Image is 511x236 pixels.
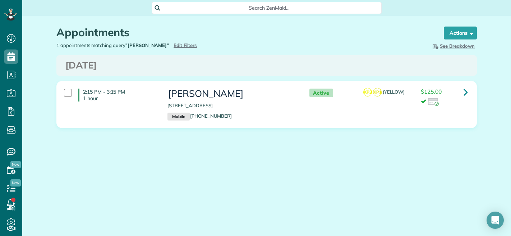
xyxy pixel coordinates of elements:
a: Mobile[PHONE_NUMBER] [167,113,232,119]
div: Open Intercom Messenger [487,212,504,229]
small: Mobile [167,113,190,121]
p: 1 hour [83,95,157,102]
p: [STREET_ADDRESS] [167,102,295,109]
span: KP1 [373,88,382,96]
span: New [10,161,21,168]
img: icon_credit_card_success-27c2c4fc500a7f1a58a13ef14842cb958d03041fefb464fd2e53c949a5770e83.png [428,98,439,106]
h3: [DATE] [65,60,468,71]
span: See Breakdown [431,43,475,49]
div: 1 appointments matching query [51,42,267,49]
a: Edit Filters [174,42,197,48]
span: New [10,179,21,187]
button: Actions [444,27,477,39]
span: $125.00 [421,88,442,95]
h4: 2:15 PM - 3:15 PM [78,89,157,102]
span: (YELLOW) [383,89,405,95]
h1: Appointments [56,27,430,38]
span: Active [309,89,333,98]
h3: [PERSON_NAME] [167,89,295,99]
strong: "[PERSON_NAME]" [125,42,169,48]
span: KP3 [363,88,372,96]
button: See Breakdown [429,42,477,50]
